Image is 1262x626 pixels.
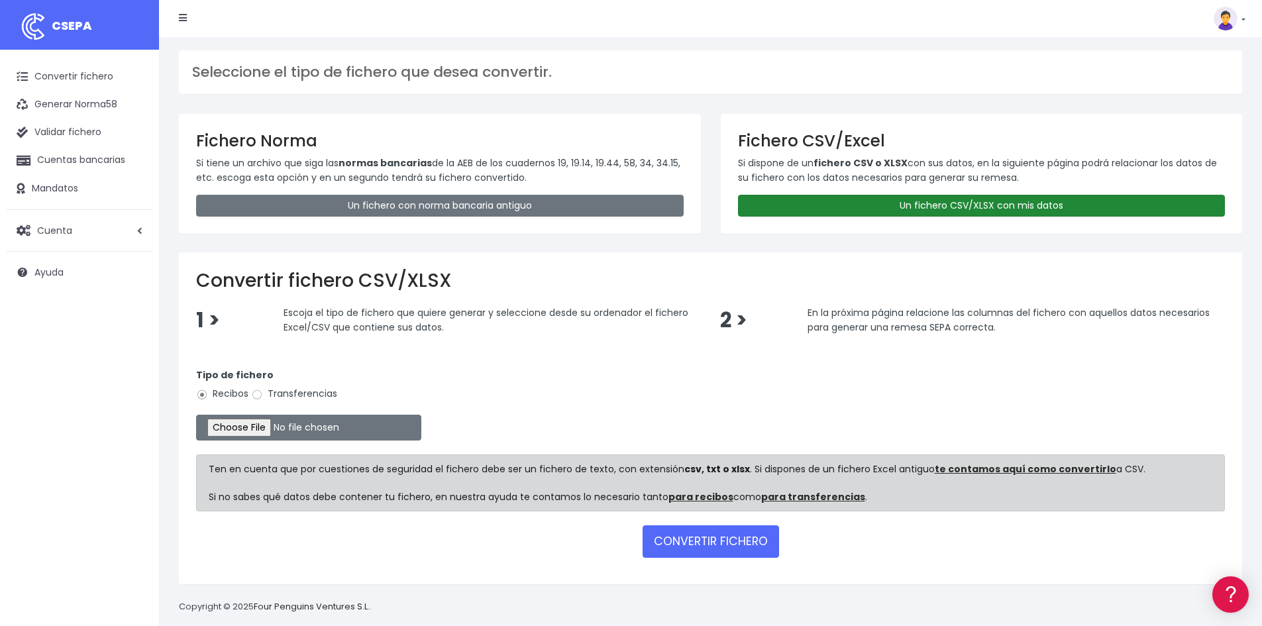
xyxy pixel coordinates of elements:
span: 1 > [196,306,220,335]
a: General [13,284,252,305]
p: Si tiene un archivo que siga las de la AEB de los cuadernos 19, 19.14, 19.44, 58, 34, 34.15, etc.... [196,156,684,185]
a: para recibos [668,490,733,503]
a: Four Penguins Ventures S.L. [254,600,370,613]
div: Información general [13,92,252,105]
a: API [13,339,252,359]
a: Convertir fichero [7,63,152,91]
strong: fichero CSV o XLSX [814,156,908,170]
a: Generar Norma58 [7,91,152,119]
h3: Seleccione el tipo de fichero que desea convertir. [192,64,1229,81]
span: 2 > [720,306,747,335]
button: CONVERTIR FICHERO [643,525,779,557]
span: Ayuda [34,266,64,279]
a: Información general [13,113,252,133]
a: Cuenta [7,217,152,244]
a: Videotutoriales [13,209,252,229]
label: Recibos [196,387,248,401]
a: Perfiles de empresas [13,229,252,250]
a: Formatos [13,168,252,188]
img: logo [17,10,50,43]
p: Copyright © 2025 . [179,600,372,614]
a: Ayuda [7,258,152,286]
a: para transferencias [761,490,865,503]
strong: normas bancarias [339,156,432,170]
span: CSEPA [52,17,92,34]
span: Escoja el tipo de fichero que quiere generar y seleccione desde su ordenador el fichero Excel/CSV... [284,306,688,334]
a: Mandatos [7,175,152,203]
a: Un fichero con norma bancaria antiguo [196,195,684,217]
strong: csv, txt o xlsx [684,462,750,476]
a: Problemas habituales [13,188,252,209]
div: Convertir ficheros [13,146,252,159]
div: Programadores [13,318,252,331]
h2: Convertir fichero CSV/XLSX [196,270,1225,292]
a: Validar fichero [7,119,152,146]
div: Facturación [13,263,252,276]
label: Transferencias [251,387,337,401]
a: Un fichero CSV/XLSX con mis datos [738,195,1226,217]
span: En la próxima página relacione las columnas del fichero con aquellos datos necesarios para genera... [808,306,1210,334]
h3: Fichero CSV/Excel [738,131,1226,150]
div: Ten en cuenta que por cuestiones de seguridad el fichero debe ser un fichero de texto, con extens... [196,454,1225,511]
strong: Tipo de fichero [196,368,274,382]
p: Si dispone de un con sus datos, en la siguiente página podrá relacionar los datos de su fichero c... [738,156,1226,185]
img: profile [1214,7,1237,30]
button: Contáctanos [13,354,252,378]
span: Cuenta [37,223,72,236]
a: te contamos aquí como convertirlo [935,462,1116,476]
a: Cuentas bancarias [7,146,152,174]
a: POWERED BY ENCHANT [182,382,255,394]
h3: Fichero Norma [196,131,684,150]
